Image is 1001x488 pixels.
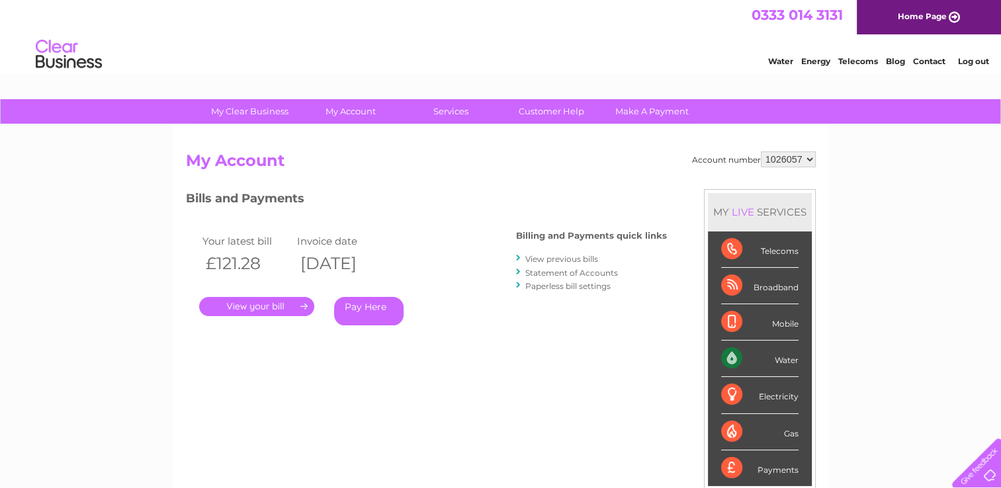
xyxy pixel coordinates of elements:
[199,297,314,316] a: .
[721,231,799,268] div: Telecoms
[721,377,799,413] div: Electricity
[35,34,103,75] img: logo.png
[186,151,816,177] h2: My Account
[525,268,618,278] a: Statement of Accounts
[525,281,611,291] a: Paperless bill settings
[729,206,757,218] div: LIVE
[721,268,799,304] div: Broadband
[497,99,606,124] a: Customer Help
[721,341,799,377] div: Water
[186,189,667,212] h3: Bills and Payments
[752,7,843,23] a: 0333 014 3131
[189,7,814,64] div: Clear Business is a trading name of Verastar Limited (registered in [GEOGRAPHIC_DATA] No. 3667643...
[294,250,389,277] th: [DATE]
[692,151,816,167] div: Account number
[886,56,905,66] a: Blog
[801,56,830,66] a: Energy
[721,304,799,341] div: Mobile
[199,250,294,277] th: £121.28
[721,450,799,486] div: Payments
[334,297,404,325] a: Pay Here
[296,99,405,124] a: My Account
[516,231,667,241] h4: Billing and Payments quick links
[708,193,812,231] div: MY SERVICES
[913,56,945,66] a: Contact
[957,56,988,66] a: Log out
[721,414,799,450] div: Gas
[838,56,878,66] a: Telecoms
[294,232,389,250] td: Invoice date
[396,99,505,124] a: Services
[597,99,707,124] a: Make A Payment
[195,99,304,124] a: My Clear Business
[199,232,294,250] td: Your latest bill
[525,254,598,264] a: View previous bills
[768,56,793,66] a: Water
